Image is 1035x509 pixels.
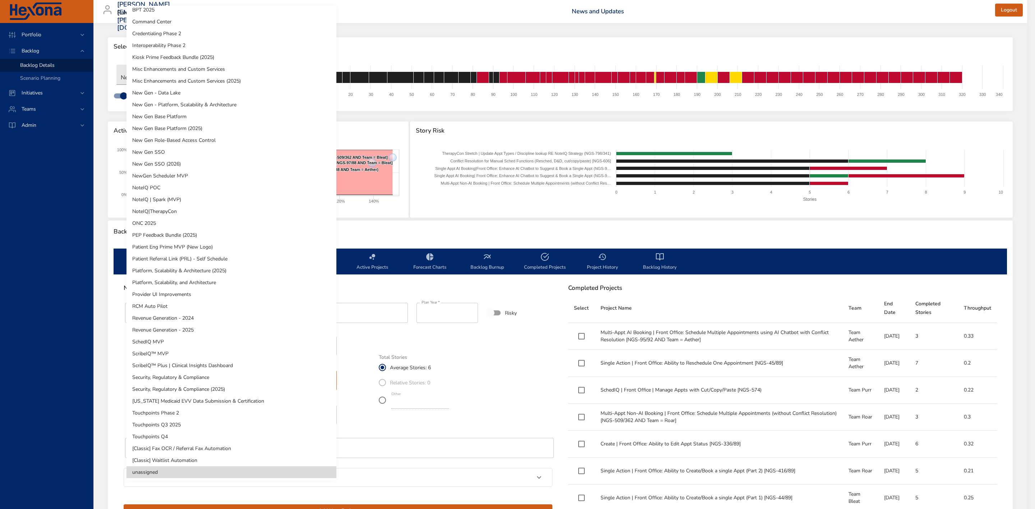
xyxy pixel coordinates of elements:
li: Touchpoints Q3 2025 [126,419,336,431]
li: Security, Regulatory & Compliance (2025) [126,383,336,395]
li: [Classic] Fax OCR / Referral Fax Automation [126,443,336,454]
li: ONC 2025 [126,217,336,229]
li: Credentialing Phase 2 [126,28,336,40]
li: Misc Enhancements and Custom Services (2025) [126,75,336,87]
li: New Gen Base Platform [126,111,336,122]
li: ScribeIQ™ MVP [126,348,336,360]
li: [US_STATE] Medicaid EVV Data Submission & Certification [126,395,336,407]
li: [Classic] Waitlist Automation [126,454,336,466]
li: Patient Eng Prime MVP (New Logo) [126,241,336,253]
li: BPT 2025 [126,4,336,16]
li: New Gen Base Platform (2025) [126,122,336,134]
li: NewGen Scheduler MVP [126,170,336,182]
li: SchedIQ MVP [126,336,336,348]
li: New Gen SSO [126,146,336,158]
li: NoteIQ|TherapyCon [126,205,336,217]
li: Touchpoints Phase 2 [126,407,336,419]
li: New Gen Role-Based Access Control [126,134,336,146]
li: New Gen SSO (2026) [126,158,336,170]
li: NoteIQ POC [126,182,336,194]
li: Patient Referral Link (PRL) - Self Schedule [126,253,336,265]
li: New Gen - Data Lake [126,87,336,99]
li: Revenue Generation - 2025 [126,324,336,336]
li: New Gen - Platform, Scalability & Architecture [126,99,336,111]
li: Interoperability Phase 2 [126,40,336,51]
li: Kiosk Prime Feedback Bundle (2025) [126,51,336,63]
li: ScribeIQ™ Plus | Clinical Insights Dashboard [126,360,336,371]
li: Misc Enhancements and Custom Services [126,63,336,75]
li: Security, Regulatory & Compliance [126,371,336,383]
li: Revenue Generation - 2024 [126,312,336,324]
li: Platform, Scalability & Architecture (2025) [126,265,336,277]
li: Provider UI Improvements [126,288,336,300]
li: RCM Auto Pilot [126,300,336,312]
li: NoteIQ | Spark (MVP) [126,194,336,205]
li: Platform, Scalability, and Architecture [126,277,336,288]
li: Command Center [126,16,336,28]
li: Touchpoints Q4 [126,431,336,443]
li: unassigned [126,466,336,478]
li: PEP Feedback Bundle (2025) [126,229,336,241]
